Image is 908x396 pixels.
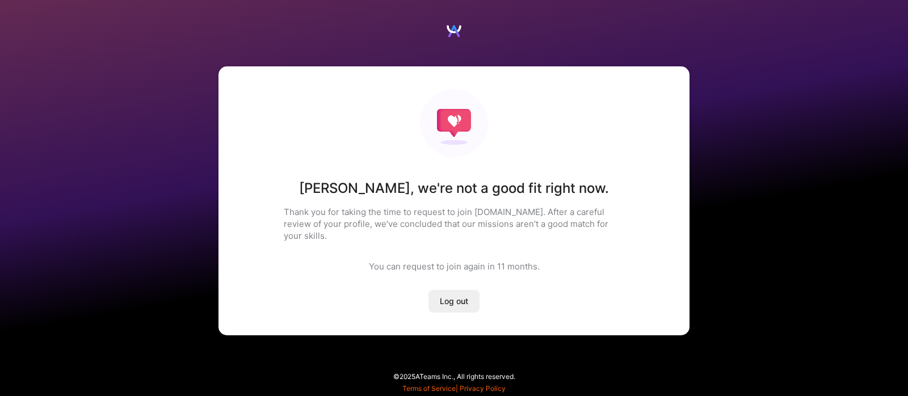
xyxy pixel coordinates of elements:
button: Log out [428,290,480,313]
img: Logo [445,23,463,40]
div: You can request to join again in 11 months . [369,260,540,272]
a: Privacy Policy [460,384,506,393]
span: | [402,384,506,393]
span: Log out [440,296,468,307]
a: Terms of Service [402,384,456,393]
p: Thank you for taking the time to request to join [DOMAIN_NAME]. After a careful review of your pr... [284,206,624,242]
h1: [PERSON_NAME] , we're not a good fit right now. [299,180,609,197]
img: Not fit [420,89,488,157]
